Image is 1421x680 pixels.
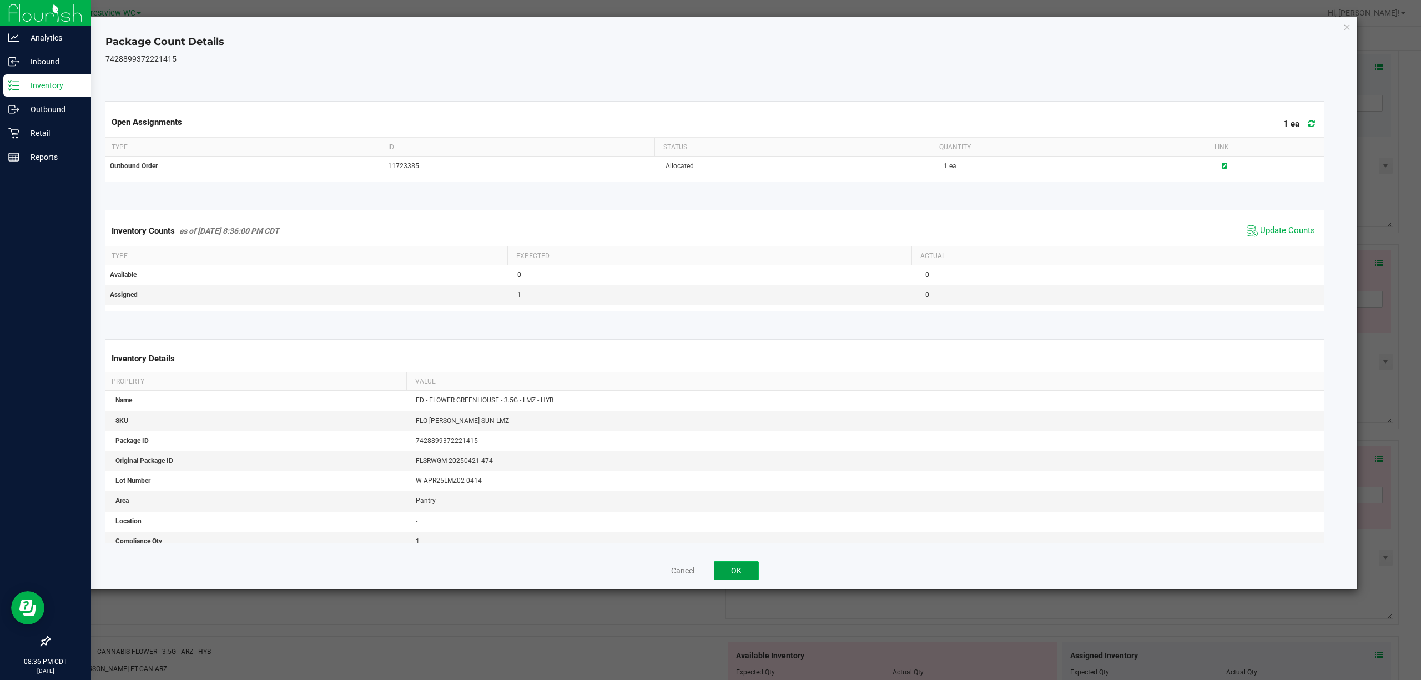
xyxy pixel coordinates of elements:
[8,56,19,67] inline-svg: Inbound
[8,128,19,139] inline-svg: Retail
[19,150,86,164] p: Reports
[516,252,550,260] span: Expected
[925,291,929,299] span: 0
[115,396,132,404] span: Name
[19,31,86,44] p: Analytics
[115,497,129,505] span: Area
[115,537,162,545] span: Compliance Qty
[110,271,137,279] span: Available
[105,35,1324,49] h4: Package Count Details
[416,477,482,485] span: W-APR25LMZ02-0414
[8,32,19,43] inline-svg: Analytics
[1291,119,1299,129] span: ea
[115,437,149,445] span: Package ID
[671,565,694,576] button: Cancel
[517,291,521,299] span: 1
[1260,225,1315,236] span: Update Counts
[1283,119,1288,129] span: 1
[416,517,417,525] span: -
[416,437,478,445] span: 7428899372221415
[115,457,173,465] span: Original Package ID
[112,117,182,127] span: Open Assignments
[112,354,175,364] span: Inventory Details
[115,417,128,425] span: SKU
[8,152,19,163] inline-svg: Reports
[663,143,687,151] span: Status
[1215,143,1229,151] span: Link
[517,271,521,279] span: 0
[925,271,929,279] span: 0
[939,143,971,151] span: Quantity
[416,417,509,425] span: FLO-[PERSON_NAME]-SUN-LMZ
[5,657,86,667] p: 08:36 PM CDT
[110,162,158,170] span: Outbound Order
[19,127,86,140] p: Retail
[179,226,279,235] span: as of [DATE] 8:36:00 PM CDT
[5,667,86,675] p: [DATE]
[11,591,44,624] iframe: Resource center
[19,103,86,116] p: Outbound
[416,537,420,545] span: 1
[115,477,150,485] span: Lot Number
[416,497,436,505] span: Pantry
[112,143,128,151] span: Type
[112,252,128,260] span: Type
[388,143,394,151] span: ID
[714,561,759,580] button: OK
[112,377,144,385] span: Property
[8,104,19,115] inline-svg: Outbound
[416,396,553,404] span: FD - FLOWER GREENHOUSE - 3.5G - LMZ - HYB
[112,226,175,236] span: Inventory Counts
[19,79,86,92] p: Inventory
[19,55,86,68] p: Inbound
[105,55,1324,63] h5: 7428899372221415
[8,80,19,91] inline-svg: Inventory
[388,162,419,170] span: 11723385
[115,517,142,525] span: Location
[944,162,948,170] span: 1
[666,162,694,170] span: Allocated
[949,162,956,170] span: ea
[110,291,138,299] span: Assigned
[415,377,436,385] span: Value
[416,457,493,465] span: FLSRWGM-20250421-474
[920,252,945,260] span: Actual
[1343,20,1351,33] button: Close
